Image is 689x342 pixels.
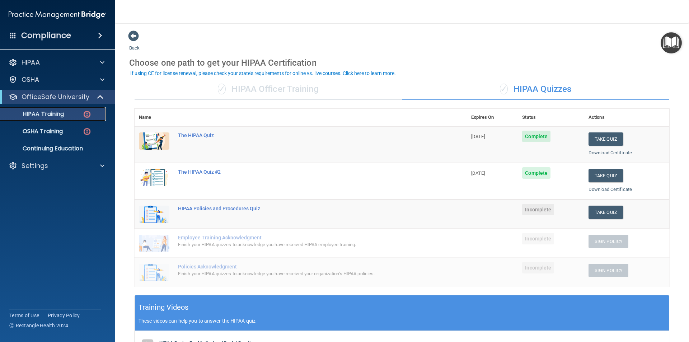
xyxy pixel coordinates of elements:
[218,84,226,94] span: ✓
[589,206,623,219] button: Take Quiz
[522,233,554,244] span: Incomplete
[130,71,396,76] div: If using CE for license renewal, please check your state's requirements for online vs. live cours...
[22,161,48,170] p: Settings
[522,131,550,142] span: Complete
[9,312,39,319] a: Terms of Use
[178,169,431,175] div: The HIPAA Quiz #2
[135,79,402,100] div: HIPAA Officer Training
[661,32,682,53] button: Open Resource Center
[21,31,71,41] h4: Compliance
[467,109,518,126] th: Expires On
[402,79,669,100] div: HIPAA Quizzes
[471,134,485,139] span: [DATE]
[178,270,431,278] div: Finish your HIPAA quizzes to acknowledge you have received your organization’s HIPAA policies.
[9,8,106,22] img: PMB logo
[589,264,628,277] button: Sign Policy
[500,84,508,94] span: ✓
[22,93,89,101] p: OfficeSafe University
[522,167,550,179] span: Complete
[5,128,63,135] p: OSHA Training
[5,145,103,152] p: Continuing Education
[589,150,632,155] a: Download Certificate
[83,127,92,136] img: danger-circle.6113f641.png
[139,318,665,324] p: These videos can help you to answer the HIPAA quiz
[589,132,623,146] button: Take Quiz
[135,109,174,126] th: Name
[589,235,628,248] button: Sign Policy
[589,187,632,192] a: Download Certificate
[129,52,675,73] div: Choose one path to get your HIPAA Certification
[178,132,431,138] div: The HIPAA Quiz
[589,169,623,182] button: Take Quiz
[9,322,68,329] span: Ⓒ Rectangle Health 2024
[83,110,92,119] img: danger-circle.6113f641.png
[22,58,40,67] p: HIPAA
[129,70,397,77] button: If using CE for license renewal, please check your state's requirements for online vs. live cours...
[129,37,140,51] a: Back
[5,111,64,118] p: HIPAA Training
[178,240,431,249] div: Finish your HIPAA quizzes to acknowledge you have received HIPAA employee training.
[22,75,39,84] p: OSHA
[48,312,80,319] a: Privacy Policy
[178,235,431,240] div: Employee Training Acknowledgment
[9,93,104,101] a: OfficeSafe University
[178,206,431,211] div: HIPAA Policies and Procedures Quiz
[178,264,431,270] div: Policies Acknowledgment
[522,262,554,273] span: Incomplete
[522,204,554,215] span: Incomplete
[471,170,485,176] span: [DATE]
[139,301,189,314] h5: Training Videos
[9,161,104,170] a: Settings
[9,58,104,67] a: HIPAA
[9,75,104,84] a: OSHA
[584,109,669,126] th: Actions
[518,109,584,126] th: Status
